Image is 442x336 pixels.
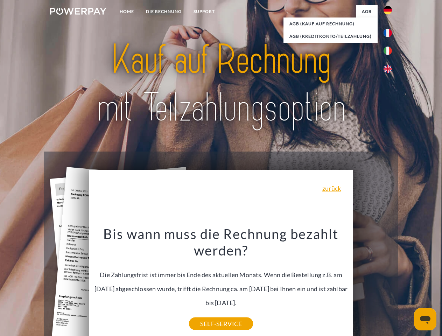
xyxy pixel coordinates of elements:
[384,65,392,73] img: en
[93,225,349,259] h3: Bis wann muss die Rechnung bezahlt werden?
[283,30,378,43] a: AGB (Kreditkonto/Teilzahlung)
[384,47,392,55] img: it
[384,29,392,37] img: fr
[322,185,341,191] a: zurück
[283,17,378,30] a: AGB (Kauf auf Rechnung)
[356,5,378,18] a: agb
[67,34,375,134] img: title-powerpay_de.svg
[414,308,436,330] iframe: Schaltfläche zum Öffnen des Messaging-Fensters
[50,8,106,15] img: logo-powerpay-white.svg
[188,5,221,18] a: SUPPORT
[114,5,140,18] a: Home
[189,317,253,330] a: SELF-SERVICE
[140,5,188,18] a: DIE RECHNUNG
[384,6,392,14] img: de
[93,225,349,324] div: Die Zahlungsfrist ist immer bis Ende des aktuellen Monats. Wenn die Bestellung z.B. am [DATE] abg...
